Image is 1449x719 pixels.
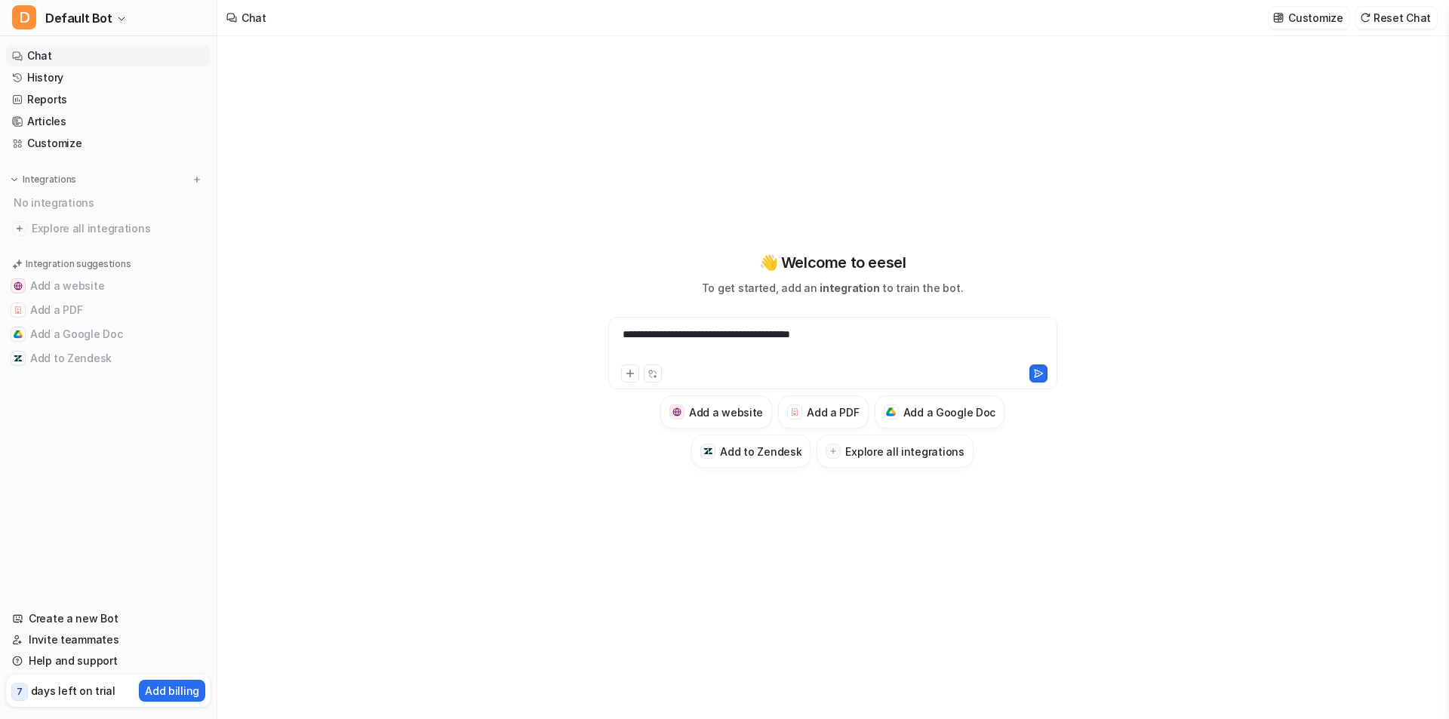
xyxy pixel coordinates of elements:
h3: Explore all integrations [845,444,964,459]
div: No integrations [9,190,211,215]
p: Integrations [23,174,76,186]
button: Integrations [6,172,81,187]
a: Customize [6,133,211,154]
button: Add a PDFAdd a PDF [778,395,868,429]
img: menu_add.svg [192,174,202,185]
button: Add billing [139,680,205,702]
img: Add a Google Doc [886,407,896,416]
button: Add a Google DocAdd a Google Doc [6,322,211,346]
p: 7 [17,685,23,699]
img: Add a PDF [790,407,800,416]
span: Default Bot [45,8,112,29]
a: Invite teammates [6,629,211,650]
button: Add a Google DocAdd a Google Doc [875,395,1005,429]
span: Explore all integrations [32,217,205,241]
p: 👋 Welcome to eesel [759,251,906,274]
p: days left on trial [31,683,115,699]
img: expand menu [9,174,20,185]
div: Chat [241,10,266,26]
img: Add a PDF [14,306,23,315]
a: Create a new Bot [6,608,211,629]
a: Articles [6,111,211,132]
a: Chat [6,45,211,66]
img: Add a website [672,407,682,417]
p: Add billing [145,683,199,699]
button: Explore all integrations [817,435,973,468]
p: To get started, add an to train the bot. [702,280,963,296]
h3: Add a website [689,404,763,420]
a: Reports [6,89,211,110]
span: integration [820,281,879,294]
img: Add a website [14,281,23,290]
button: Add a websiteAdd a website [660,395,772,429]
a: Help and support [6,650,211,671]
img: customize [1273,12,1284,23]
h3: Add a PDF [807,404,859,420]
img: Add a Google Doc [14,330,23,339]
button: Add to ZendeskAdd to Zendesk [6,346,211,370]
button: Add a websiteAdd a website [6,274,211,298]
button: Reset Chat [1355,7,1437,29]
button: Add a PDFAdd a PDF [6,298,211,322]
img: Add to Zendesk [14,354,23,363]
a: Explore all integrations [6,218,211,239]
img: explore all integrations [12,221,27,236]
h3: Add to Zendesk [720,444,801,459]
p: Integration suggestions [26,257,131,271]
button: Customize [1269,7,1349,29]
img: reset [1360,12,1371,23]
img: Add to Zendesk [703,447,713,456]
button: Add to ZendeskAdd to Zendesk [691,435,811,468]
h3: Add a Google Doc [903,404,996,420]
p: Customize [1288,10,1343,26]
span: D [12,5,36,29]
a: History [6,67,211,88]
